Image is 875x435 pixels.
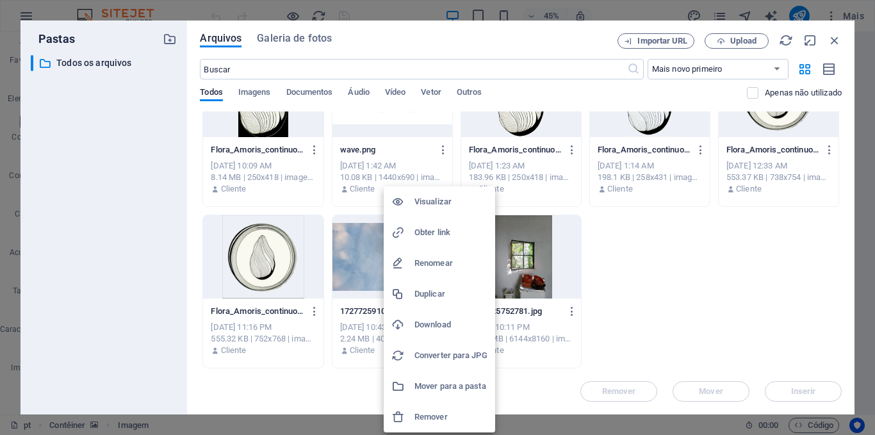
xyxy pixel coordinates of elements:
h6: Remover [414,409,487,425]
h6: Mover para a pasta [414,379,487,394]
h6: Obter link [414,225,487,240]
h6: Visualizar [414,194,487,209]
h6: Renomear [414,256,487,271]
h6: Converter para JPG [414,348,487,363]
h6: Download [414,317,487,332]
h6: Duplicar [414,286,487,302]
